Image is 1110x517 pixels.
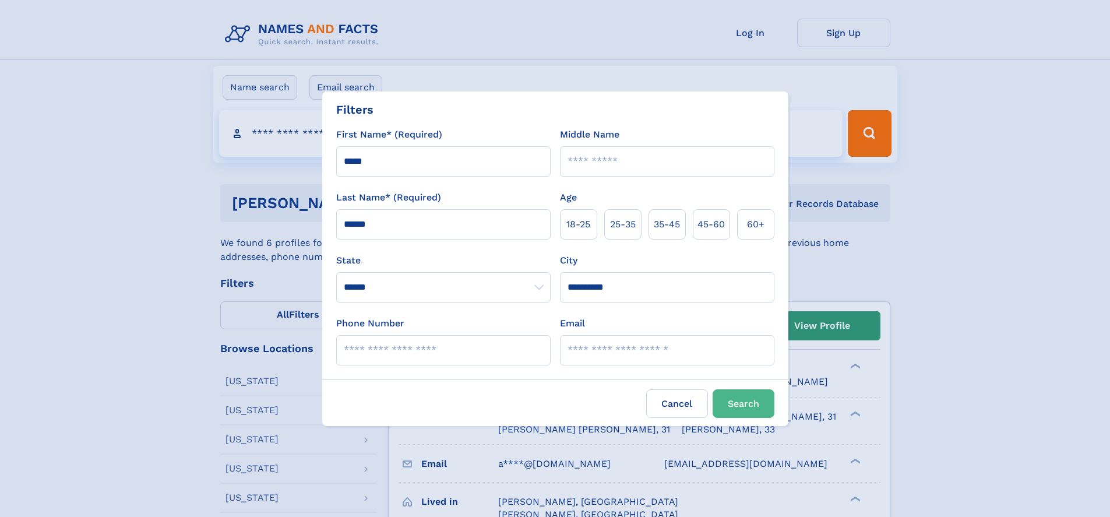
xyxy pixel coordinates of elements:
label: Cancel [646,389,708,418]
span: 35‑45 [654,217,680,231]
label: State [336,254,551,268]
label: First Name* (Required) [336,128,442,142]
span: 60+ [747,217,764,231]
label: City [560,254,577,268]
span: 25‑35 [610,217,636,231]
label: Middle Name [560,128,619,142]
button: Search [713,389,774,418]
label: Age [560,191,577,205]
span: 18‑25 [566,217,590,231]
label: Email [560,316,585,330]
div: Filters [336,101,373,118]
label: Phone Number [336,316,404,330]
span: 45‑60 [697,217,725,231]
label: Last Name* (Required) [336,191,441,205]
